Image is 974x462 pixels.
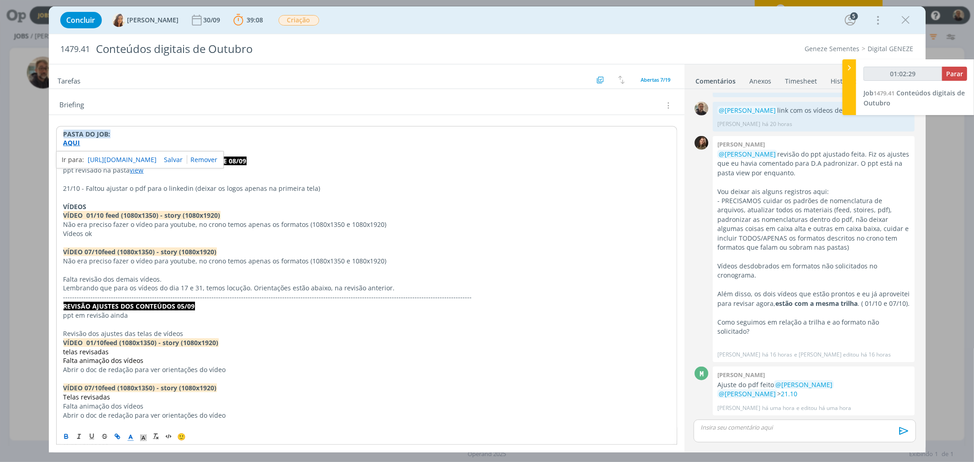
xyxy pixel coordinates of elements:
strong: VÍDEO 01/10 [63,338,104,347]
strong: feed (1080x1350) - story (1080x1920) [104,338,219,347]
a: Timesheet [785,73,818,86]
span: 1479.41 [874,89,895,97]
p: - PRECISAMOS cuidar os padrões de nomenclatura de arquivos, atualizar todos os materiais (feed, s... [717,196,910,252]
span: e editou [796,404,817,412]
div: Conteúdos digitais de Outubro [92,38,554,60]
button: 39:08 [231,13,266,27]
a: 21.10 [781,389,797,398]
a: AQUI [63,138,80,147]
a: Histórico [831,73,858,86]
span: há 20 horas [762,120,792,128]
img: arrow-down-up.svg [618,76,625,84]
strong: feed (1080x1350) - story (1080x1920) [102,383,217,392]
p: Além disso, os dois vídeos que estão prontos e eu já aproveitei para revisar agora, . ( 01/10 e 0... [717,289,910,308]
img: V [112,13,126,27]
p: Revisão dos ajustes das telas de vídeos [63,329,670,338]
div: dialog [49,6,926,452]
a: view [130,166,144,174]
span: [PERSON_NAME] [127,17,179,23]
strong: estão com a mesma trilha [775,299,858,308]
strong: VÍDEOS [63,202,87,211]
p: -------------------------------------------------------------------------------------------------... [63,293,670,302]
p: ppt revisado na pasta [63,166,670,175]
a: Comentários [695,73,737,86]
span: Parar [946,69,963,78]
p: Vídeos ok [63,229,670,238]
span: Cor de Fundo [137,431,150,442]
span: Criação [279,15,319,26]
span: e [PERSON_NAME] editou [794,351,859,359]
p: Não era preciso fazer o vídeo para youtube, no crono temos apenas os formatos (1080x1350 e 1080x1... [63,257,670,266]
span: Concluir [67,16,95,24]
div: 30/09 [204,17,222,23]
span: 39:08 [247,16,263,24]
p: Vou deixar ais alguns registros aqui: [717,187,910,196]
p: Lembrando que para os vídeos do dia 17 e 31, temos locução. Orientações estão abaixo, na revisão ... [63,283,670,293]
span: há uma hora [762,404,795,412]
button: 5 [843,13,858,27]
div: Anexos [750,77,772,86]
span: Conteúdos digitais de Outubro [863,89,965,107]
a: Digital GENEZE [868,44,914,53]
span: @[PERSON_NAME] [775,380,832,389]
strong: PASTA DO JOB: [63,130,111,138]
p: Ajuste do pdf feito > [717,380,910,399]
img: R [695,102,708,115]
a: [URL][DOMAIN_NAME] [88,154,157,166]
p: revisão do ppt ajustado feita. Fiz os ajustes que eu havia comentado para D.A padronizar. O ppt e... [717,150,910,178]
span: Falta animação dos vídeos [63,356,144,365]
span: 🙂 [178,432,186,441]
p: [PERSON_NAME] [717,120,760,128]
span: @[PERSON_NAME] [719,389,776,398]
p: 21/10 - Faltou ajustar o pdf para o linkedin (deixar os logos apenas na primeira tela) [63,184,670,193]
p: ppt em revisão ainda [63,311,670,320]
button: V[PERSON_NAME] [112,13,179,27]
a: Job1479.41Conteúdos digitais de Outubro [863,89,965,107]
a: Geneze Sementes [805,44,860,53]
span: há uma hora [819,404,851,412]
p: Como seguimos em relação a trilha e ao formato não solicitado? [717,318,910,336]
p: Falta animação dos vídeos [63,402,670,411]
b: [PERSON_NAME] [717,371,765,379]
strong: VÍDEO 07/10 [63,247,102,256]
span: Briefing [60,100,84,111]
span: @[PERSON_NAME] [719,150,776,158]
strong: feed (1080x1350) - story (1080x1920) [102,247,217,256]
img: J [695,136,708,150]
strong: VÍDEO 07/10 [63,383,102,392]
span: @[PERSON_NAME] [719,106,776,115]
button: Parar [942,67,967,81]
span: Abertas 7/19 [641,76,671,83]
button: 🙂 [175,431,188,442]
strong: REVISÃO AJUSTES DOS CONTEÚDOS 05/09 [63,302,195,310]
span: há 16 horas [861,351,891,359]
p: [PERSON_NAME] [717,404,760,412]
span: Telas revisadas [63,393,111,401]
button: Criação [278,15,320,26]
p: link com os vídeos de 07.10 [717,106,910,115]
span: Cor do Texto [124,431,137,442]
span: telas revisadas [63,347,109,356]
p: Vídeos desdobrados em formatos não solicitados no cronograma. [717,262,910,280]
span: há 16 horas [762,351,792,359]
div: 5 [850,12,858,20]
p: [PERSON_NAME] [717,351,760,359]
p: Abrir o doc de redação para ver orientações do vídeo [63,411,670,420]
p: Falta revisão dos demais vídeos. [63,275,670,284]
span: 1479.41 [61,44,90,54]
span: Tarefas [58,74,81,85]
p: Não era preciso fazer o vídeo para youtube, no crono temos apenas os formatos (1080x1350 e 1080x1... [63,220,670,229]
div: M [695,367,708,380]
b: [PERSON_NAME] [717,140,765,148]
strong: VÍDEO 01/10 feed (1080x1350) - story (1080x1920) [63,211,221,220]
p: Abrir o doc de redação para ver orientações do vídeo [63,365,670,374]
button: Concluir [60,12,102,28]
